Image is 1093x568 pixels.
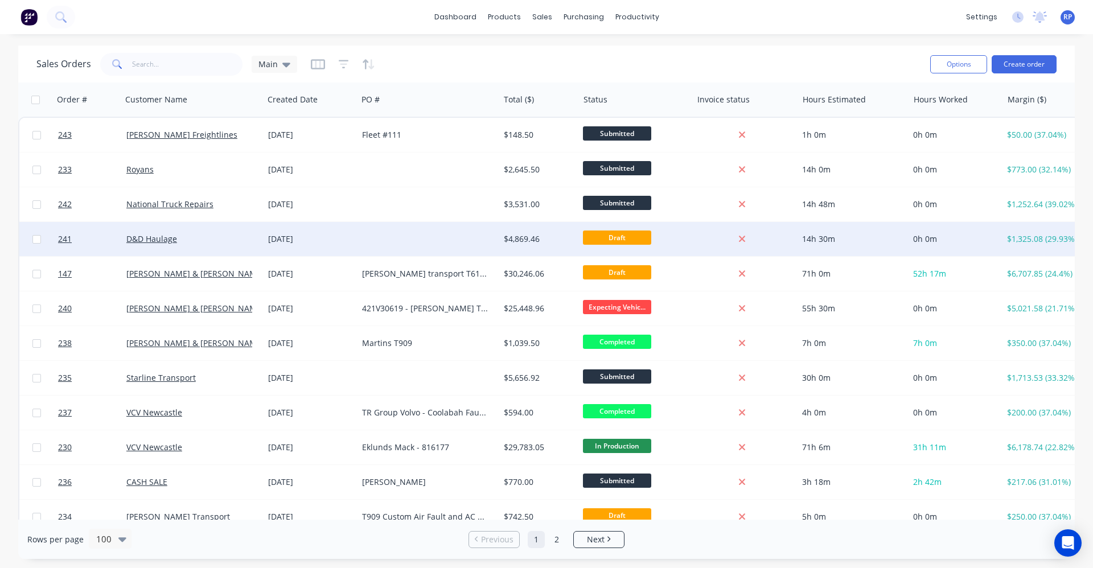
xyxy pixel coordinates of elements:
[697,94,750,105] div: Invoice status
[469,534,519,545] a: Previous page
[268,476,353,488] div: [DATE]
[132,53,243,76] input: Search...
[58,129,72,141] span: 243
[268,303,353,314] div: [DATE]
[126,372,196,383] a: Starline Transport
[362,476,488,488] div: [PERSON_NAME]
[126,129,237,140] a: [PERSON_NAME] Freightlines
[960,9,1003,26] div: settings
[20,9,38,26] img: Factory
[58,396,126,430] a: 237
[1007,233,1079,245] div: $1,325.08 (29.93%)
[58,326,126,360] a: 238
[126,442,182,452] a: VCV Newcastle
[913,511,937,522] span: 0h 0m
[504,337,570,349] div: $1,039.50
[1007,164,1079,175] div: $773.00 (32.14%)
[1007,129,1079,141] div: $50.00 (37.04%)
[268,407,353,418] div: [DATE]
[58,430,126,464] a: 230
[268,511,353,522] div: [DATE]
[58,291,126,326] a: 240
[126,303,306,314] a: [PERSON_NAME] & [PERSON_NAME] Newcastle
[58,337,72,349] span: 238
[58,372,72,384] span: 235
[362,268,488,279] div: [PERSON_NAME] transport T610 493236
[504,476,570,488] div: $770.00
[1007,407,1079,418] div: $200.00 (37.04%)
[583,161,651,175] span: Submitted
[1007,442,1079,453] div: $6,178.74 (22.82%)
[1008,94,1046,105] div: Margin ($)
[548,531,565,548] a: Page 2
[802,268,899,279] div: 71h 0m
[362,442,488,453] div: Eklunds Mack - 816177
[504,129,570,141] div: $148.50
[58,164,72,175] span: 233
[504,407,570,418] div: $594.00
[802,129,899,141] div: 1h 0m
[913,407,937,418] span: 0h 0m
[1007,511,1079,522] div: $250.00 (37.04%)
[583,231,651,245] span: Draft
[930,55,987,73] button: Options
[913,303,937,314] span: 0h 0m
[802,337,899,349] div: 7h 0m
[913,199,937,209] span: 0h 0m
[268,199,353,210] div: [DATE]
[558,9,610,26] div: purchasing
[1007,199,1079,210] div: $1,252.64 (39.02%)
[583,265,651,279] span: Draft
[802,199,899,210] div: 14h 48m
[583,300,651,314] span: Expecting Vehic...
[1007,268,1079,279] div: $6,707.85 (24.4%)
[126,511,230,522] a: [PERSON_NAME] Transport
[583,335,651,349] span: Completed
[481,534,513,545] span: Previous
[126,268,306,279] a: [PERSON_NAME] & [PERSON_NAME] Newcastle
[58,511,72,522] span: 234
[504,303,570,314] div: $25,448.96
[464,531,629,548] ul: Pagination
[58,476,72,488] span: 236
[803,94,866,105] div: Hours Estimated
[58,465,126,499] a: 236
[58,407,72,418] span: 237
[268,337,353,349] div: [DATE]
[504,199,570,210] div: $3,531.00
[58,222,126,256] a: 241
[583,439,651,453] span: In Production
[802,407,899,418] div: 4h 0m
[362,407,488,418] div: TR Group Volvo - Coolabah Fault - 217764
[913,233,937,244] span: 0h 0m
[268,129,353,141] div: [DATE]
[913,337,937,348] span: 7h 0m
[913,476,942,487] span: 2h 42m
[429,9,482,26] a: dashboard
[1007,476,1079,488] div: $217.06 (31.01%)
[58,199,72,210] span: 242
[802,511,899,522] div: 5h 0m
[126,199,213,209] a: National Truck Repairs
[802,476,899,488] div: 3h 18m
[802,442,899,453] div: 71h 6m
[268,442,353,453] div: [DATE]
[574,534,624,545] a: Next page
[504,268,570,279] div: $30,246.06
[58,187,126,221] a: 242
[610,9,665,26] div: productivity
[58,233,72,245] span: 241
[58,500,126,534] a: 234
[802,372,899,384] div: 30h 0m
[1054,529,1082,557] div: Open Intercom Messenger
[583,126,651,141] span: Submitted
[913,129,937,140] span: 0h 0m
[268,372,353,384] div: [DATE]
[482,9,527,26] div: products
[57,94,87,105] div: Order #
[268,268,353,279] div: [DATE]
[528,531,545,548] a: Page 1 is your current page
[125,94,187,105] div: Customer Name
[504,233,570,245] div: $4,869.46
[583,474,651,488] span: Submitted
